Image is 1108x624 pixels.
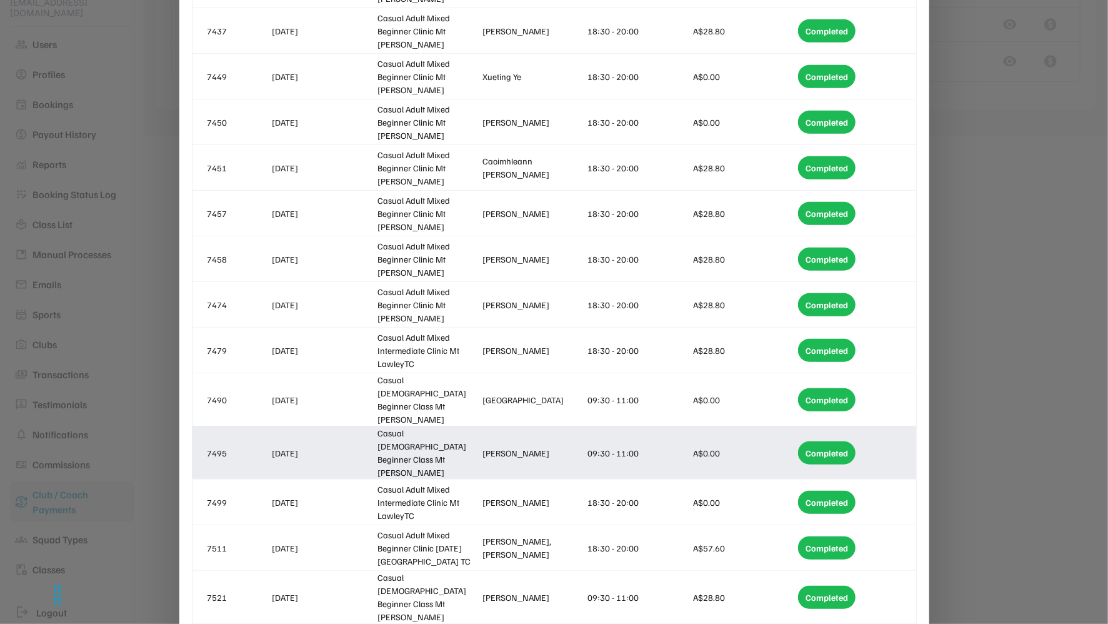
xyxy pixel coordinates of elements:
div: [DATE] [272,344,375,357]
div: [PERSON_NAME] [482,207,585,220]
div: Casual Adult Mixed Intermediate Clinic Mt LawleyTC [377,331,480,370]
div: 09:30 - 11:00 [587,591,690,604]
div: A$28.80 [693,253,796,266]
div: [DATE] [272,116,375,129]
div: [DATE] [272,161,375,174]
div: [PERSON_NAME], [PERSON_NAME] [482,535,585,561]
div: Casual [DEMOGRAPHIC_DATA] Beginner Class Mt [PERSON_NAME] [377,373,480,426]
div: 18:30 - 20:00 [587,70,690,83]
div: A$0.00 [693,446,796,460]
div: Completed [798,586,856,609]
div: [PERSON_NAME] [482,116,585,129]
div: [DATE] [272,496,375,509]
div: A$28.80 [693,161,796,174]
div: 18:30 - 20:00 [587,253,690,266]
div: Completed [798,491,856,514]
div: A$0.00 [693,116,796,129]
div: Completed [798,202,856,225]
div: Completed [798,65,856,88]
div: Casual Adult Mixed Beginner Clinic Mt [PERSON_NAME] [377,11,480,51]
div: A$57.60 [693,541,796,555]
div: 18:30 - 20:00 [587,496,690,509]
div: [GEOGRAPHIC_DATA] [482,393,585,406]
div: A$28.80 [693,344,796,357]
div: [PERSON_NAME] [482,344,585,357]
div: A$0.00 [693,393,796,406]
div: Casual Adult Mixed Beginner Clinic Mt [PERSON_NAME] [377,239,480,279]
div: 7437 [207,24,270,38]
div: Casual Adult Mixed Beginner Clinic Mt [PERSON_NAME] [377,194,480,233]
div: A$0.00 [693,496,796,509]
div: Casual Adult Mixed Beginner Clinic Mt [PERSON_NAME] [377,57,480,96]
div: Casual Adult Mixed Intermediate Clinic Mt LawleyTC [377,483,480,522]
div: [PERSON_NAME] [482,496,585,509]
div: Casual Adult Mixed Beginner Clinic Mt [PERSON_NAME] [377,148,480,188]
div: Casual Adult Mixed Beginner Clinic Mt [PERSON_NAME] [377,103,480,142]
div: 18:30 - 20:00 [587,24,690,38]
div: 7458 [207,253,270,266]
div: Completed [798,339,856,362]
div: Completed [798,111,856,134]
div: Completed [798,156,856,179]
div: 09:30 - 11:00 [587,393,690,406]
div: A$28.80 [693,207,796,220]
div: Xueting Ye [482,70,585,83]
div: Completed [798,441,856,465]
div: A$28.80 [693,298,796,311]
div: 7449 [207,70,270,83]
div: 7457 [207,207,270,220]
div: 7495 [207,446,270,460]
div: Completed [798,248,856,271]
div: 7521 [207,591,270,604]
div: 09:30 - 11:00 [587,446,690,460]
div: [DATE] [272,24,375,38]
div: Completed [798,293,856,316]
div: 7450 [207,116,270,129]
div: [PERSON_NAME] [482,298,585,311]
div: A$0.00 [693,70,796,83]
div: A$28.80 [693,24,796,38]
div: 18:30 - 20:00 [587,298,690,311]
div: [DATE] [272,253,375,266]
div: Casual [DEMOGRAPHIC_DATA] Beginner Class Mt [PERSON_NAME] [377,571,480,623]
div: [PERSON_NAME] [482,253,585,266]
div: [PERSON_NAME] [482,24,585,38]
div: 7451 [207,161,270,174]
div: Completed [798,19,856,43]
div: 7499 [207,496,270,509]
div: Casual Adult Mixed Beginner Clinic [DATE] [GEOGRAPHIC_DATA] TC [377,528,480,568]
div: [PERSON_NAME] [482,591,585,604]
div: Casual Adult Mixed Beginner Clinic Mt [PERSON_NAME] [377,285,480,325]
div: [DATE] [272,393,375,406]
div: 7511 [207,541,270,555]
div: 7474 [207,298,270,311]
div: [PERSON_NAME] [482,446,585,460]
div: 7490 [207,393,270,406]
div: 18:30 - 20:00 [587,541,690,555]
div: [DATE] [272,446,375,460]
div: 7479 [207,344,270,357]
div: Completed [798,536,856,560]
div: 18:30 - 20:00 [587,116,690,129]
div: [DATE] [272,541,375,555]
div: 18:30 - 20:00 [587,161,690,174]
div: [DATE] [272,70,375,83]
div: A$28.80 [693,591,796,604]
div: Completed [798,388,856,411]
div: 18:30 - 20:00 [587,344,690,357]
div: [DATE] [272,207,375,220]
div: 18:30 - 20:00 [587,207,690,220]
div: Casual [DEMOGRAPHIC_DATA] Beginner Class Mt [PERSON_NAME] [377,426,480,479]
div: Caoimhleann [PERSON_NAME] [482,154,585,181]
div: [DATE] [272,591,375,604]
div: [DATE] [272,298,375,311]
